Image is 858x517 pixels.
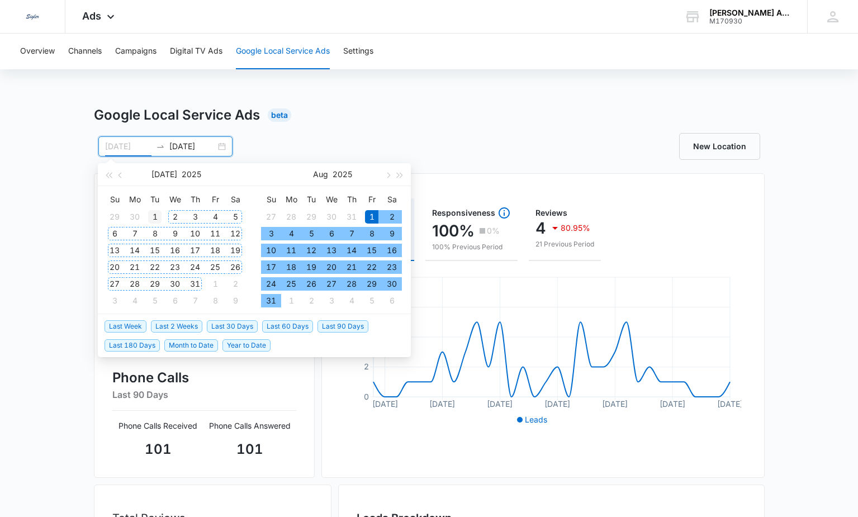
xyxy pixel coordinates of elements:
[185,191,205,208] th: Th
[305,260,318,274] div: 19
[125,292,145,309] td: 2025-08-04
[188,210,202,224] div: 3
[487,227,500,235] p: 0%
[385,244,399,257] div: 16
[305,277,318,291] div: 26
[156,142,165,151] span: swap-right
[229,227,242,240] div: 12
[82,10,101,22] span: Ads
[165,292,185,309] td: 2025-08-06
[125,191,145,208] th: Mo
[305,227,318,240] div: 5
[285,210,298,224] div: 28
[281,242,301,259] td: 2025-08-11
[362,292,382,309] td: 2025-09-05
[105,242,125,259] td: 2025-07-13
[165,208,185,225] td: 2025-07-02
[342,292,362,309] td: 2025-09-04
[105,292,125,309] td: 2025-08-03
[325,244,338,257] div: 13
[382,292,402,309] td: 2025-09-06
[321,191,342,208] th: We
[261,191,281,208] th: Su
[261,259,281,276] td: 2025-08-17
[185,276,205,292] td: 2025-07-31
[229,210,242,224] div: 5
[385,210,399,224] div: 2
[225,276,245,292] td: 2025-08-02
[125,208,145,225] td: 2025-06-30
[229,260,242,274] div: 26
[342,208,362,225] td: 2025-07-31
[148,244,162,257] div: 15
[261,292,281,309] td: 2025-08-31
[281,292,301,309] td: 2025-09-01
[285,294,298,307] div: 1
[22,7,42,27] img: Sigler Corporate
[145,225,165,242] td: 2025-07-08
[325,294,338,307] div: 3
[108,277,121,291] div: 27
[205,259,225,276] td: 2025-07-25
[188,277,202,291] div: 31
[108,227,121,240] div: 6
[145,292,165,309] td: 2025-08-05
[365,210,378,224] div: 1
[602,399,628,409] tspan: [DATE]
[342,225,362,242] td: 2025-08-07
[709,17,791,25] div: account id
[281,191,301,208] th: Mo
[345,210,358,224] div: 31
[225,259,245,276] td: 2025-07-26
[382,191,402,208] th: Sa
[365,244,378,257] div: 15
[301,259,321,276] td: 2025-08-19
[679,133,760,160] a: New Location
[156,142,165,151] span: to
[108,260,121,274] div: 20
[262,320,313,333] span: Last 60 Days
[18,8,158,37] h3: Take a tour of your Google Local Service Ads Report
[429,399,455,409] tspan: [DATE]
[301,292,321,309] td: 2025-09-02
[148,294,162,307] div: 5
[362,208,382,225] td: 2025-08-01
[164,339,218,352] span: Month to Date
[561,224,590,232] p: 80.95%
[236,34,330,69] button: Google Local Service Ads
[94,105,260,125] h1: Google Local Service Ads
[112,420,205,431] p: Phone Calls Received
[188,260,202,274] div: 24
[125,276,145,292] td: 2025-07-28
[205,191,225,208] th: Fr
[321,242,342,259] td: 2025-08-13
[345,244,358,257] div: 14
[225,292,245,309] td: 2025-08-09
[207,320,258,333] span: Last 30 Days
[362,225,382,242] td: 2025-08-08
[281,208,301,225] td: 2025-07-28
[301,242,321,259] td: 2025-08-12
[225,242,245,259] td: 2025-07-19
[313,163,328,186] button: Aug
[342,259,362,276] td: 2025-08-21
[321,276,342,292] td: 2025-08-27
[365,294,378,307] div: 5
[18,43,158,80] p: Take a quick 5-step tour to learn how to read your new Google Local Service Ads Report.
[325,227,338,240] div: 6
[345,227,358,240] div: 7
[208,244,222,257] div: 18
[128,227,141,240] div: 7
[108,244,121,257] div: 13
[168,294,182,307] div: 6
[264,277,278,291] div: 24
[165,276,185,292] td: 2025-07-30
[128,210,141,224] div: 30
[281,259,301,276] td: 2025-08-18
[225,191,245,208] th: Sa
[382,259,402,276] td: 2025-08-23
[188,227,202,240] div: 10
[342,276,362,292] td: 2025-08-28
[208,210,222,224] div: 4
[145,208,165,225] td: 2025-07-01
